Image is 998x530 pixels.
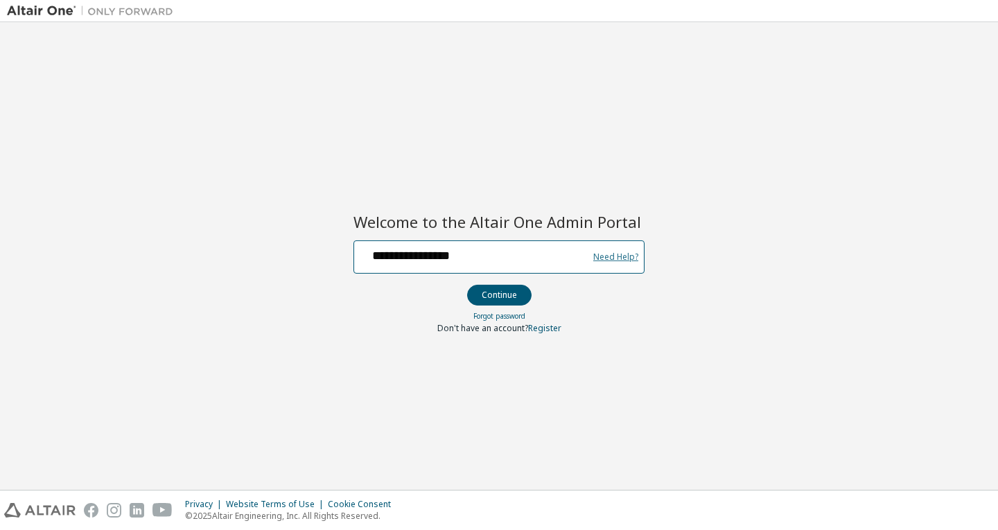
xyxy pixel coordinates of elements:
[328,499,399,510] div: Cookie Consent
[107,503,121,518] img: instagram.svg
[130,503,144,518] img: linkedin.svg
[226,499,328,510] div: Website Terms of Use
[185,510,399,522] p: © 2025 Altair Engineering, Inc. All Rights Reserved.
[185,499,226,510] div: Privacy
[467,285,532,306] button: Continue
[528,322,561,334] a: Register
[7,4,180,18] img: Altair One
[593,256,638,257] a: Need Help?
[84,503,98,518] img: facebook.svg
[4,503,76,518] img: altair_logo.svg
[152,503,173,518] img: youtube.svg
[437,322,528,334] span: Don't have an account?
[353,212,645,231] h2: Welcome to the Altair One Admin Portal
[473,311,525,321] a: Forgot password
